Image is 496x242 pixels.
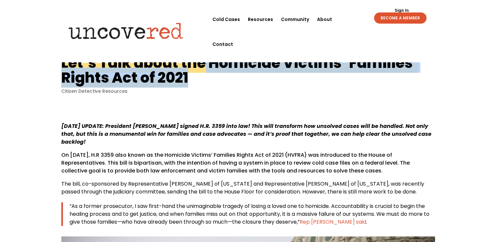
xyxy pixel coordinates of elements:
[300,218,366,226] a: Rep [PERSON_NAME] said
[61,122,431,146] strong: [DATE] UPDATE: President [PERSON_NAME] signed H.R. 3359 into law! This will transform how unsolve...
[61,88,128,94] a: Citizen Detective Resources
[61,151,435,180] p: On [DATE], H.R 3359 also known as the Homicide Victims’ Families Rights Act of 2021 (HVFRA) was i...
[61,180,424,195] span: The bill, co-sponsored by Representative [PERSON_NAME] of [US_STATE] and Representative [PERSON_N...
[317,7,332,32] a: About
[69,202,429,226] span: “As a former prosecutor, I saw first-hand the unimaginable tragedy of losing a loved one to homic...
[374,12,427,24] a: BECOME A MEMBER
[391,9,412,12] a: Sign In
[281,7,309,32] a: Community
[212,32,233,57] a: Contact
[63,18,189,44] img: Uncovered logo
[61,53,418,88] h1: Let’s Talk about the Homicide Victims’ Families’ Rights Act of 2021
[248,7,273,32] a: Resources
[212,7,240,32] a: Cold Cases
